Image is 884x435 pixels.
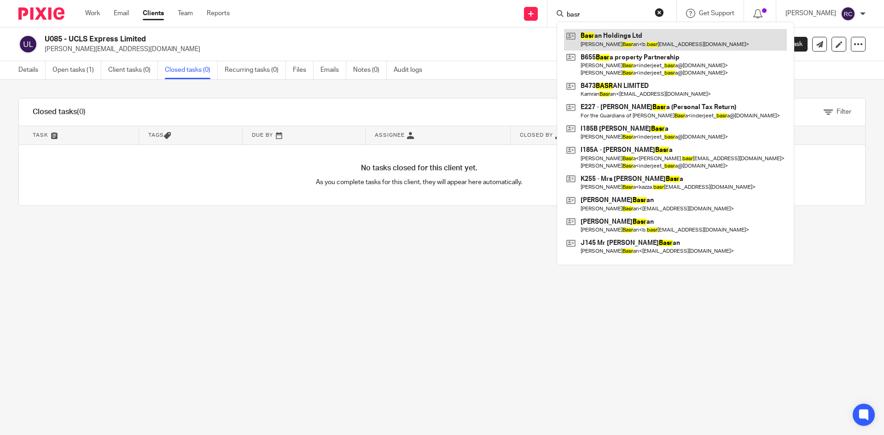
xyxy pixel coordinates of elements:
[18,61,46,79] a: Details
[837,109,851,115] span: Filter
[114,9,129,18] a: Email
[655,8,664,17] button: Clear
[219,178,619,187] p: As you complete tasks for this client, they will appear here automatically.
[77,108,86,116] span: (0)
[85,9,100,18] a: Work
[320,61,346,79] a: Emails
[19,163,819,173] h4: No tasks closed for this client yet.
[45,45,740,54] p: [PERSON_NAME][EMAIL_ADDRESS][DOMAIN_NAME]
[18,35,38,54] img: svg%3E
[225,61,286,79] a: Recurring tasks (0)
[293,61,314,79] a: Files
[394,61,429,79] a: Audit logs
[33,107,86,117] h1: Closed tasks
[52,61,101,79] a: Open tasks (1)
[178,9,193,18] a: Team
[207,9,230,18] a: Reports
[785,9,836,18] p: [PERSON_NAME]
[45,35,601,44] h2: U085 - UCLS Express Limited
[566,11,649,19] input: Search
[699,10,734,17] span: Get Support
[841,6,855,21] img: svg%3E
[353,61,387,79] a: Notes (0)
[108,61,158,79] a: Client tasks (0)
[143,9,164,18] a: Clients
[139,126,243,145] th: Tags
[165,61,218,79] a: Closed tasks (0)
[18,7,64,20] img: Pixie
